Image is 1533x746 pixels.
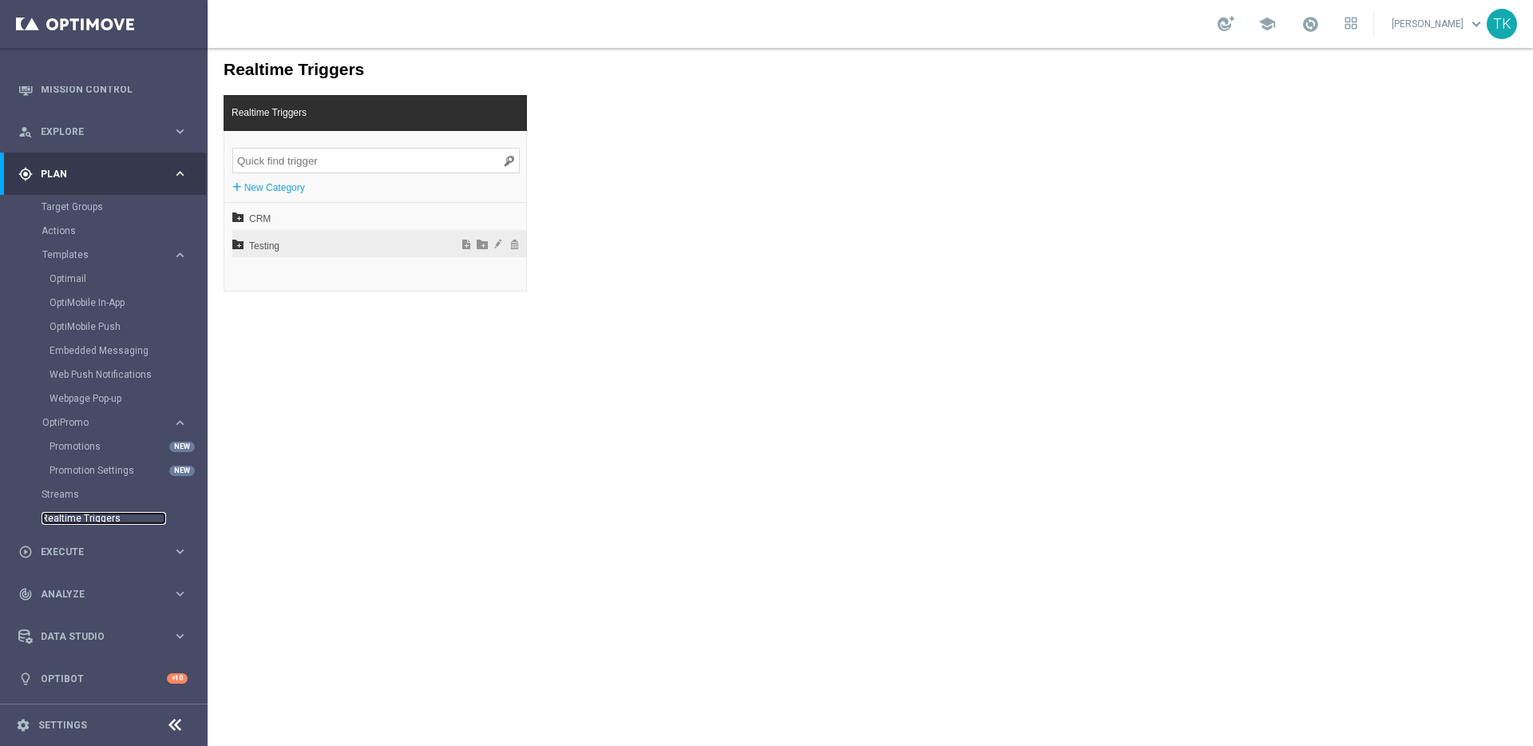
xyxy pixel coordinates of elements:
label: New Category [37,132,97,148]
span: Plan [41,169,172,179]
span: Testing [42,185,218,212]
div: Streams [42,482,206,506]
i: gps_fixed [18,167,33,181]
i: play_circle_outline [18,545,33,559]
i: settings [16,718,30,732]
span: Explore [41,127,172,137]
a: Settings [38,720,87,730]
i: keyboard_arrow_right [172,124,188,139]
span: keyboard_arrow_down [1468,15,1485,33]
button: track_changes Analyze keyboard_arrow_right [18,588,188,601]
a: [PERSON_NAME]keyboard_arrow_down [1390,12,1487,36]
div: Optibot [18,657,188,700]
i: keyboard_arrow_right [172,248,188,263]
span: New Category [267,190,283,201]
div: +10 [167,673,188,684]
div: Webpage Pop-up [50,387,206,411]
div: Promotion Settings [50,458,206,482]
div: OptiPromo [42,418,172,427]
div: Web Push Notifications [50,363,206,387]
a: Optibot [41,657,167,700]
button: OptiPromo keyboard_arrow_right [42,416,188,429]
div: Templates [42,250,172,260]
div: OptiMobile Push [50,315,206,339]
button: Templates keyboard_arrow_right [42,248,188,261]
a: Target Groups [42,200,166,213]
div: Mission Control [18,68,188,110]
span: New trigger [251,190,267,201]
a: OptiMobile Push [50,320,166,333]
span: school [1258,15,1276,33]
div: Analyze [18,587,172,601]
span: OptiPromo [42,418,156,427]
div: Plan [18,167,172,181]
span: Rename [283,190,299,201]
span: Delete [299,190,315,201]
i: keyboard_arrow_right [172,586,188,601]
a: Streams [42,488,166,501]
button: person_search Explore keyboard_arrow_right [18,125,188,138]
button: gps_fixed Plan keyboard_arrow_right [18,168,188,181]
span: Realtime Triggers [16,51,107,78]
div: TK [1487,9,1517,39]
a: Realtime Triggers [42,512,166,525]
span: Analyze [41,589,172,599]
div: NEW [169,442,195,452]
i: lightbulb [18,672,33,686]
i: person_search [18,125,33,139]
div: Realtime Triggers [42,506,206,530]
div: OptiMobile In-App [50,291,206,315]
a: Embedded Messaging [50,344,166,357]
i: keyboard_arrow_right [172,415,188,431]
a: OptiMobile In-App [50,296,166,309]
div: Optimail [50,267,206,291]
a: Promotions [50,440,166,453]
div: Actions [42,219,206,243]
i: keyboard_arrow_right [172,544,188,559]
button: play_circle_outline Execute keyboard_arrow_right [18,546,188,558]
div: Embedded Messaging [50,339,206,363]
span: Templates [42,250,156,260]
a: Promotion Settings [50,464,166,477]
button: lightbulb Optibot +10 [18,673,188,685]
span: Data Studio [41,632,172,641]
a: Optimail [50,272,166,285]
div: NEW [169,466,195,476]
div: OptiPromo [42,411,206,482]
span: Execute [41,547,172,557]
a: Actions [42,224,166,237]
button: Mission Control [18,83,188,96]
i: track_changes [18,587,33,601]
i: keyboard_arrow_right [172,629,188,644]
i: keyboard_arrow_right [172,166,188,181]
a: Webpage Pop-up [50,392,166,405]
a: Mission Control [41,68,188,110]
div: Promotions [50,435,206,458]
a: Web Push Notifications [50,368,166,381]
div: Target Groups [42,195,206,219]
button: Data Studio keyboard_arrow_right [18,630,188,643]
div: Explore [18,125,172,139]
div: Execute [18,545,172,559]
div: Data Studio [18,629,172,644]
span: CRM [42,157,218,185]
label: + [25,131,34,147]
input: Quick find trigger [25,100,312,125]
div: Templates [42,243,206,411]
